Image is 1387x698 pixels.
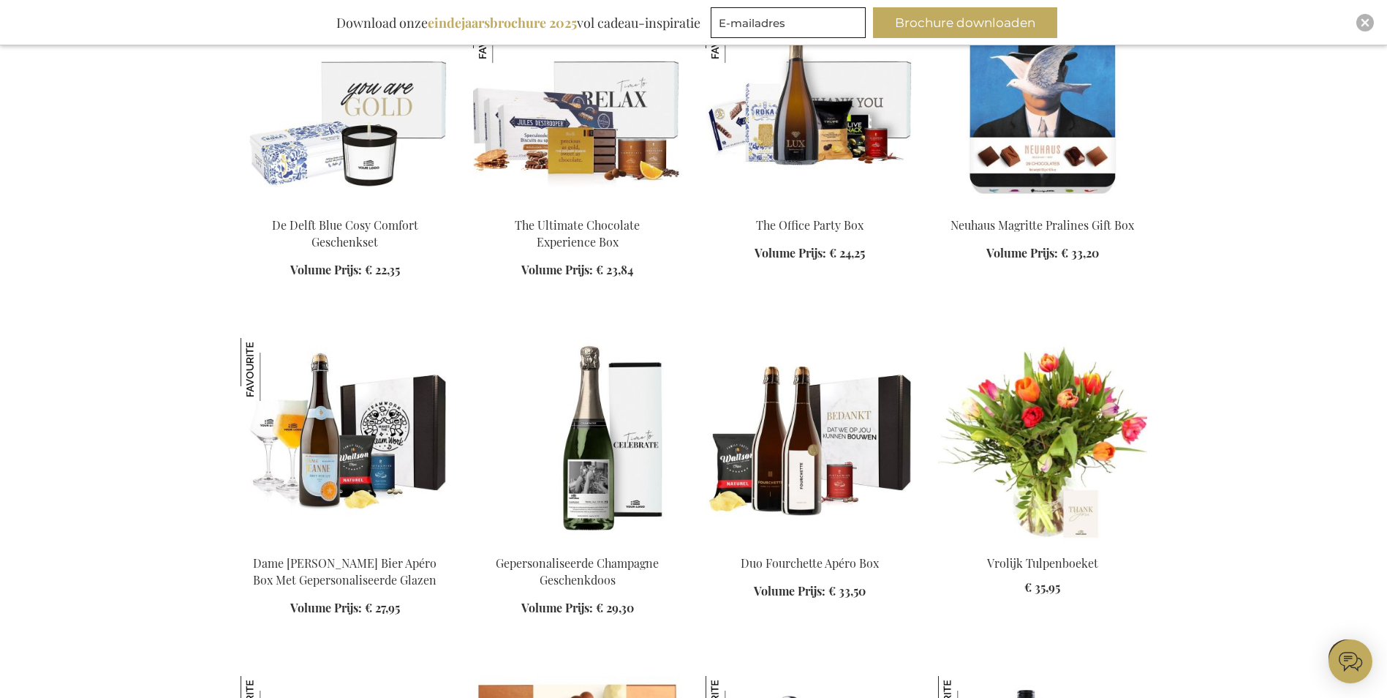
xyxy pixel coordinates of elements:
[521,262,633,279] a: Volume Prijs: € 23,84
[290,262,362,277] span: Volume Prijs:
[272,217,418,249] a: De Delft Blue Cosy Comfort Geschenkset
[741,555,879,571] a: Duo Fourchette Apéro Box
[1329,639,1372,683] iframe: belco-activator-frame
[241,338,303,401] img: Dame Jeanne Brut Bier Apéro Box Met Gepersonaliseerde Glazen
[1361,18,1369,27] img: Close
[241,338,450,543] img: Dame Jeanne Champagne Beer Apéro Box With Personalised Glasses
[473,199,682,213] a: The Ultimate Chocolate Experience Box The Ultimate Chocolate Experience Box
[521,262,593,277] span: Volume Prijs:
[1356,14,1374,31] div: Close
[938,338,1147,543] img: Cheerful Tulip Flower Bouquet
[706,199,915,213] a: The Office Party Box The Office Party Box
[290,600,400,617] a: Volume Prijs: € 27,95
[290,600,362,615] span: Volume Prijs:
[755,245,826,260] span: Volume Prijs:
[330,7,707,38] div: Download onze vol cadeau-inspiratie
[241,537,450,551] a: Dame Jeanne Champagne Beer Apéro Box With Personalised Glasses Dame Jeanne Brut Bier Apéro Box Me...
[754,583,825,598] span: Volume Prijs:
[706,537,915,551] a: Duo Fourchette Apéro Box
[241,199,450,213] a: Delft's Cosy Comfort Gift Set
[1024,579,1060,595] span: € 35,95
[951,217,1134,233] a: Neuhaus Magritte Pralines Gift Box
[365,600,400,615] span: € 27,95
[711,7,870,42] form: marketing offers and promotions
[986,245,1058,260] span: Volume Prijs:
[711,7,866,38] input: E-mailadres
[1061,245,1099,260] span: € 33,20
[754,583,866,600] a: Volume Prijs: € 33,50
[756,217,863,233] a: The Office Party Box
[290,262,400,279] a: Volume Prijs: € 22,35
[521,600,593,615] span: Volume Prijs:
[829,245,865,260] span: € 24,25
[755,245,865,262] a: Volume Prijs: € 24,25
[428,14,577,31] b: eindejaarsbrochure 2025
[253,555,436,588] a: Dame [PERSON_NAME] Bier Apéro Box Met Gepersonaliseerde Glazen
[986,245,1099,262] a: Volume Prijs: € 33,20
[473,338,682,543] img: Gepersonaliseerde Champagne Geschenkdoos
[987,555,1098,571] a: Vrolijk Tulpenboeket
[496,555,659,588] a: Gepersonaliseerde Champagne Geschenkdoos
[706,338,915,543] img: Duo Fourchette Apéro Box
[596,262,633,277] span: € 23,84
[521,600,634,617] a: Volume Prijs: € 29,30
[515,217,640,249] a: The Ultimate Chocolate Experience Box
[596,600,634,615] span: € 29,30
[873,7,1057,38] button: Brochure downloaden
[473,537,682,551] a: Gepersonaliseerde Champagne Geschenkdoos
[828,583,866,598] span: € 33,50
[938,537,1147,551] a: Cheerful Tulip Flower Bouquet
[938,199,1147,213] a: Neuhaus Magritte Pralines Gift Box
[365,262,400,277] span: € 22,35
